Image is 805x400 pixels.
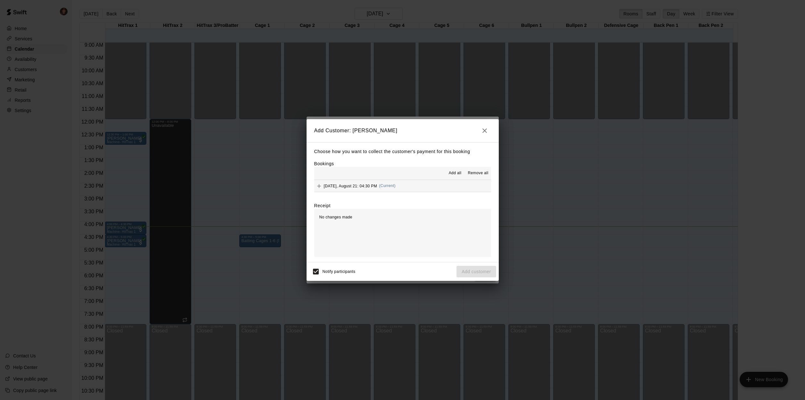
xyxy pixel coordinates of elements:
[323,269,356,274] span: Notify participants
[465,168,491,178] button: Remove all
[449,170,462,176] span: Add all
[379,184,396,188] span: (Current)
[445,168,465,178] button: Add all
[314,183,324,188] span: Add
[319,215,352,219] span: No changes made
[468,170,488,176] span: Remove all
[314,161,334,166] label: Bookings
[314,202,331,209] label: Receipt
[314,148,491,156] p: Choose how you want to collect the customer's payment for this booking
[314,180,491,192] button: Add[DATE], August 21: 04:30 PM(Current)
[307,119,499,142] h2: Add Customer: [PERSON_NAME]
[324,184,377,188] span: [DATE], August 21: 04:30 PM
